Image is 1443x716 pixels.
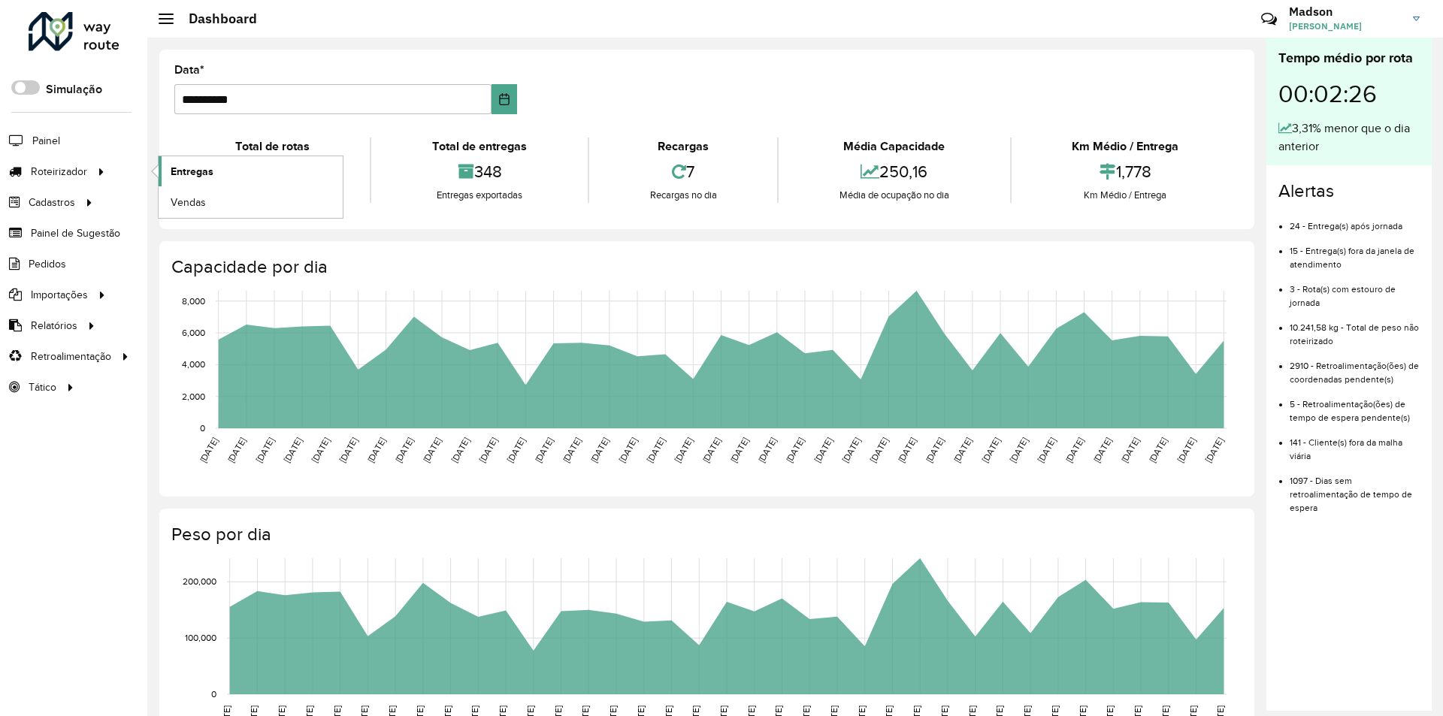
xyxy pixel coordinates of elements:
[1119,436,1141,464] text: [DATE]
[171,524,1239,545] h4: Peso por dia
[1015,137,1236,156] div: Km Médio / Entrega
[29,256,66,272] span: Pedidos
[393,436,415,464] text: [DATE]
[29,195,75,210] span: Cadastros
[310,436,331,464] text: [DATE]
[253,436,275,464] text: [DATE]
[1290,463,1420,515] li: 1097 - Dias sem retroalimentação de tempo de espera
[1036,436,1057,464] text: [DATE]
[1290,386,1420,424] li: 5 - Retroalimentação(ões) de tempo de espera pendente(s)
[1278,180,1420,202] h4: Alertas
[593,137,773,156] div: Recargas
[1063,436,1085,464] text: [DATE]
[492,84,518,114] button: Choose Date
[1015,188,1236,203] div: Km Médio / Entrega
[182,328,205,337] text: 6,000
[1290,271,1420,310] li: 3 - Rota(s) com estouro de jornada
[159,187,343,217] a: Vendas
[1290,424,1420,463] li: 141 - Cliente(s) fora da malha viária
[159,156,343,186] a: Entregas
[1015,156,1236,188] div: 1,778
[477,436,499,464] text: [DATE]
[171,195,206,210] span: Vendas
[951,436,973,464] text: [DATE]
[171,164,213,180] span: Entregas
[896,436,918,464] text: [DATE]
[32,133,60,149] span: Painel
[185,633,216,642] text: 100,000
[1091,436,1113,464] text: [DATE]
[505,436,527,464] text: [DATE]
[200,423,205,433] text: 0
[1290,310,1420,348] li: 10.241,58 kg - Total de peso não roteirizado
[171,256,1239,278] h4: Capacidade por dia
[31,164,87,180] span: Roteirizador
[673,436,694,464] text: [DATE]
[561,436,582,464] text: [DATE]
[924,436,945,464] text: [DATE]
[178,137,366,156] div: Total de rotas
[782,137,1006,156] div: Média Capacidade
[365,436,387,464] text: [DATE]
[1008,436,1030,464] text: [DATE]
[421,436,443,464] text: [DATE]
[182,359,205,369] text: 4,000
[182,296,205,306] text: 8,000
[375,188,583,203] div: Entregas exportadas
[588,436,610,464] text: [DATE]
[375,156,583,188] div: 348
[1289,20,1402,33] span: [PERSON_NAME]
[31,225,120,241] span: Painel de Sugestão
[46,80,102,98] label: Simulação
[1147,436,1169,464] text: [DATE]
[449,436,471,464] text: [DATE]
[593,156,773,188] div: 7
[1278,119,1420,156] div: 3,31% menor que o dia anterior
[728,436,750,464] text: [DATE]
[593,188,773,203] div: Recargas no dia
[31,318,77,334] span: Relatórios
[1278,68,1420,119] div: 00:02:26
[812,436,834,464] text: [DATE]
[1278,48,1420,68] div: Tempo médio por rota
[782,188,1006,203] div: Média de ocupação no dia
[700,436,722,464] text: [DATE]
[31,287,88,303] span: Importações
[784,436,806,464] text: [DATE]
[174,61,204,79] label: Data
[1175,436,1197,464] text: [DATE]
[1290,208,1420,233] li: 24 - Entrega(s) após jornada
[980,436,1002,464] text: [DATE]
[1289,5,1402,19] h3: Madson
[282,436,304,464] text: [DATE]
[840,436,862,464] text: [DATE]
[375,137,583,156] div: Total de entregas
[1290,348,1420,386] li: 2910 - Retroalimentação(ões) de coordenadas pendente(s)
[183,577,216,587] text: 200,000
[182,391,205,401] text: 2,000
[782,156,1006,188] div: 250,16
[337,436,359,464] text: [DATE]
[174,11,257,27] h2: Dashboard
[533,436,555,464] text: [DATE]
[617,436,639,464] text: [DATE]
[198,436,219,464] text: [DATE]
[225,436,247,464] text: [DATE]
[868,436,890,464] text: [DATE]
[31,349,111,364] span: Retroalimentação
[1253,3,1285,35] a: Contato Rápido
[29,379,56,395] span: Tático
[1203,436,1225,464] text: [DATE]
[645,436,667,464] text: [DATE]
[1290,233,1420,271] li: 15 - Entrega(s) fora da janela de atendimento
[756,436,778,464] text: [DATE]
[211,689,216,699] text: 0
